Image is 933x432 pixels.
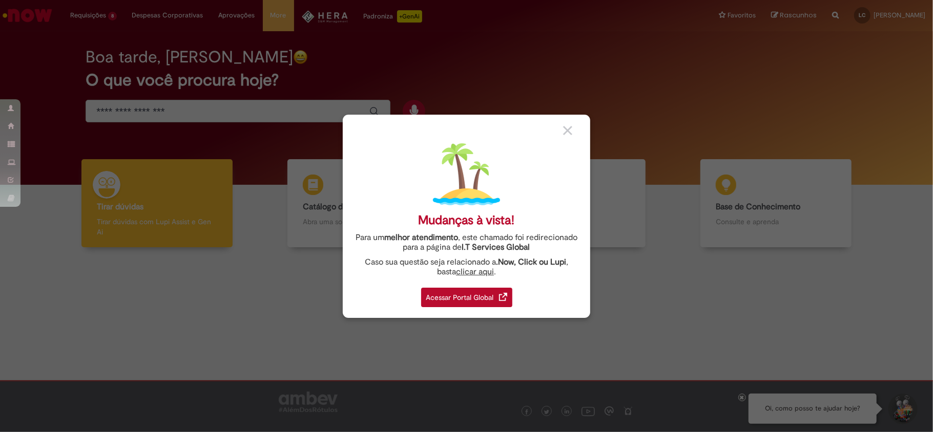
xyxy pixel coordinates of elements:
div: Mudanças à vista! [419,213,515,228]
strong: .Now, Click ou Lupi [496,257,566,267]
a: Acessar Portal Global [421,282,512,307]
img: island.png [433,141,500,208]
div: Acessar Portal Global [421,288,512,307]
img: close_button_grey.png [563,126,572,135]
a: clicar aqui [456,261,494,277]
a: I.T Services Global [462,236,530,252]
div: Caso sua questão seja relacionado a , basta . [350,257,583,277]
div: Para um , este chamado foi redirecionado para a página de [350,233,583,252]
strong: melhor atendimento [384,232,458,243]
img: redirect_link.png [499,293,507,301]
